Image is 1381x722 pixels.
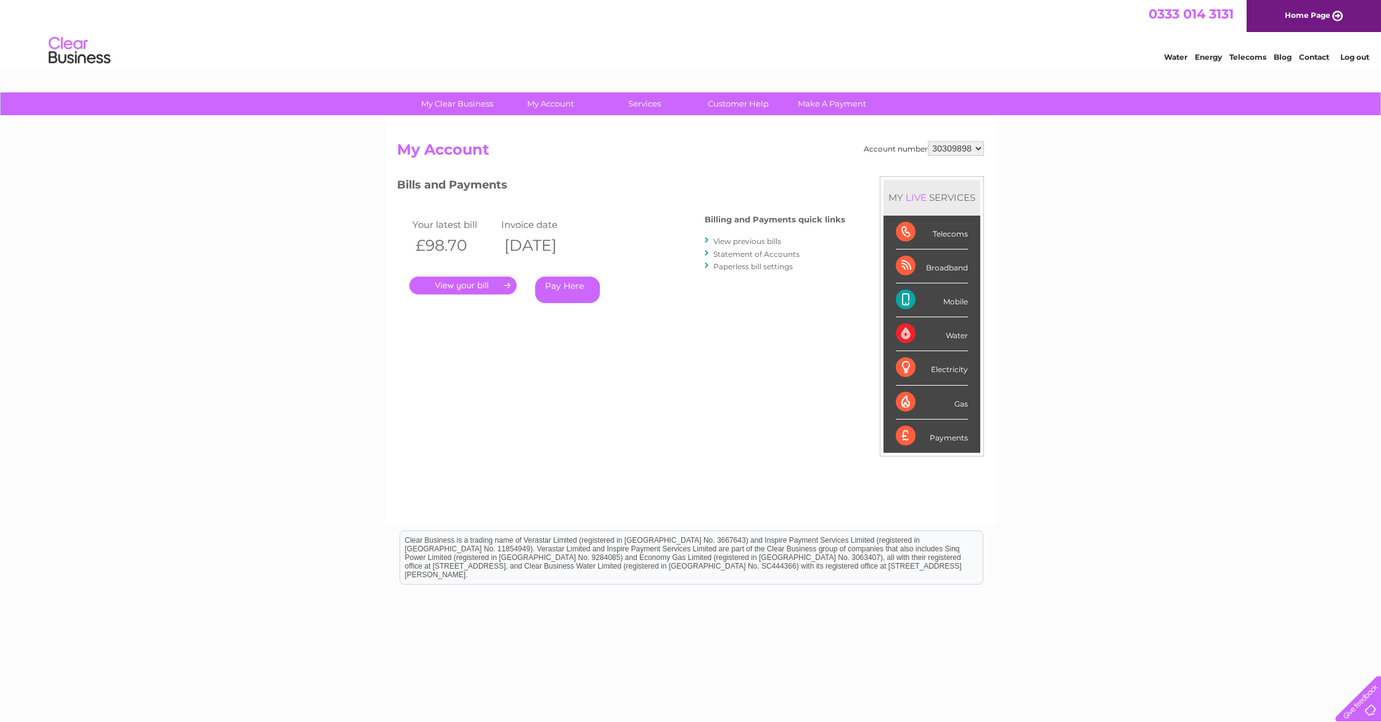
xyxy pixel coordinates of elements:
a: 0333 014 3131 [1149,6,1234,22]
a: Make A Payment [781,92,883,115]
a: My Clear Business [406,92,508,115]
h4: Billing and Payments quick links [705,215,845,224]
th: [DATE] [498,233,587,258]
div: Electricity [896,351,968,385]
td: Your latest bill [409,216,498,233]
a: . [409,277,517,294]
div: LIVE [903,192,929,203]
a: Water [1164,52,1187,62]
a: Energy [1195,52,1222,62]
div: Broadband [896,249,968,283]
a: Telecoms [1229,52,1266,62]
a: Paperless bill settings [713,262,793,271]
div: Gas [896,386,968,420]
td: Invoice date [498,216,587,233]
div: Mobile [896,283,968,317]
h3: Bills and Payments [397,176,845,198]
a: Pay Here [535,277,600,303]
h2: My Account [397,141,984,164]
a: Log out [1340,52,1369,62]
a: Services [594,92,695,115]
div: Water [896,317,968,351]
a: Contact [1299,52,1329,62]
a: My Account [500,92,602,115]
a: View previous bills [713,237,781,246]
div: Telecoms [896,216,968,249]
th: £98.70 [409,233,498,258]
div: Payments [896,420,968,453]
img: logo.png [48,32,111,70]
a: Statement of Accounts [713,249,800,259]
div: Account number [864,141,984,156]
a: Blog [1274,52,1292,62]
a: Customer Help [687,92,789,115]
div: MY SERVICES [883,180,980,215]
div: Clear Business is a trading name of Verastar Limited (registered in [GEOGRAPHIC_DATA] No. 3667643... [400,7,983,60]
